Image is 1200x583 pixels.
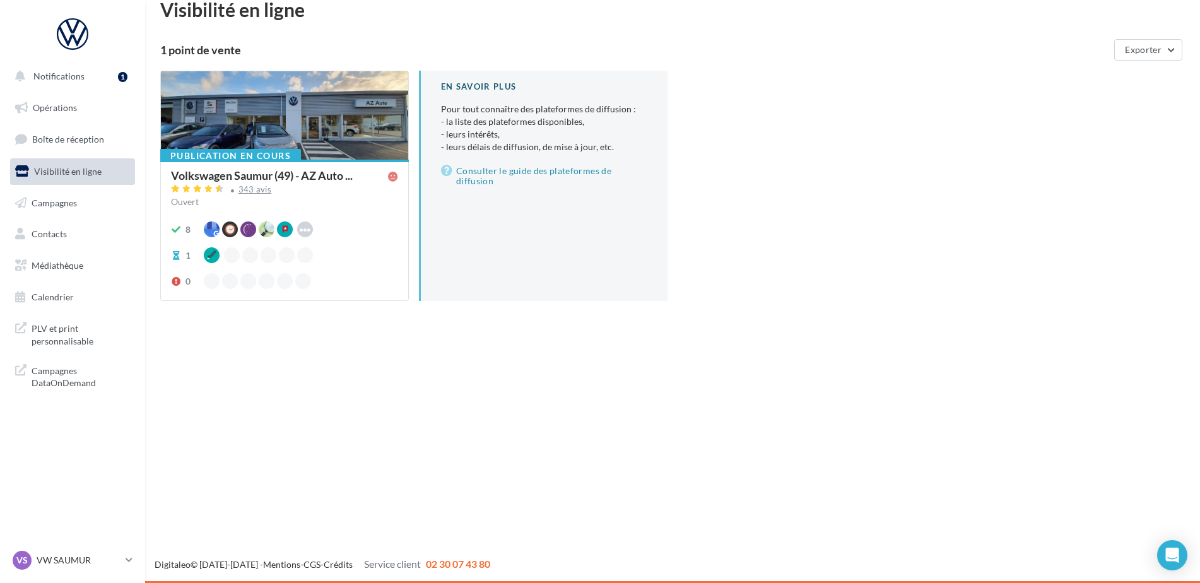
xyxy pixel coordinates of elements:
span: VS [16,554,28,567]
li: - leurs intérêts, [441,128,647,141]
div: 1 [118,72,127,82]
button: Notifications 1 [8,63,132,90]
a: Calendrier [8,284,138,310]
a: 343 avis [171,183,398,198]
a: Mentions [263,559,300,570]
span: Ouvert [171,196,199,207]
a: Crédits [324,559,353,570]
div: 8 [185,223,191,236]
span: Exporter [1125,44,1162,55]
li: - la liste des plateformes disponibles, [441,115,647,128]
a: Digitaleo [155,559,191,570]
span: Service client [364,558,421,570]
a: PLV et print personnalisable [8,315,138,352]
span: 02 30 07 43 80 [426,558,490,570]
a: Consulter le guide des plateformes de diffusion [441,163,647,189]
span: Calendrier [32,291,74,302]
p: Pour tout connaître des plateformes de diffusion : [441,103,647,153]
li: - leurs délais de diffusion, de mise à jour, etc. [441,141,647,153]
a: Contacts [8,221,138,247]
a: CGS [303,559,321,570]
span: Campagnes DataOnDemand [32,362,130,389]
span: Contacts [32,228,67,239]
span: PLV et print personnalisable [32,320,130,347]
p: VW SAUMUR [37,554,121,567]
a: Boîte de réception [8,126,138,153]
div: En savoir plus [441,81,647,93]
div: 1 point de vente [160,44,1109,56]
span: Médiathèque [32,260,83,271]
span: © [DATE]-[DATE] - - - [155,559,490,570]
div: 0 [185,275,191,288]
button: Exporter [1114,39,1182,61]
span: Campagnes [32,197,77,208]
a: Visibilité en ligne [8,158,138,185]
div: Publication en cours [160,149,301,163]
div: Open Intercom Messenger [1157,540,1187,570]
div: 343 avis [238,185,272,194]
a: Campagnes DataOnDemand [8,357,138,394]
span: Visibilité en ligne [34,166,102,177]
a: Opérations [8,95,138,121]
span: Opérations [33,102,77,113]
div: 1 [185,249,191,262]
a: Campagnes [8,190,138,216]
span: Volkswagen Saumur (49) - AZ Auto ... [171,170,353,181]
a: VS VW SAUMUR [10,548,135,572]
span: Notifications [33,71,85,81]
a: Médiathèque [8,252,138,279]
span: Boîte de réception [32,134,104,144]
